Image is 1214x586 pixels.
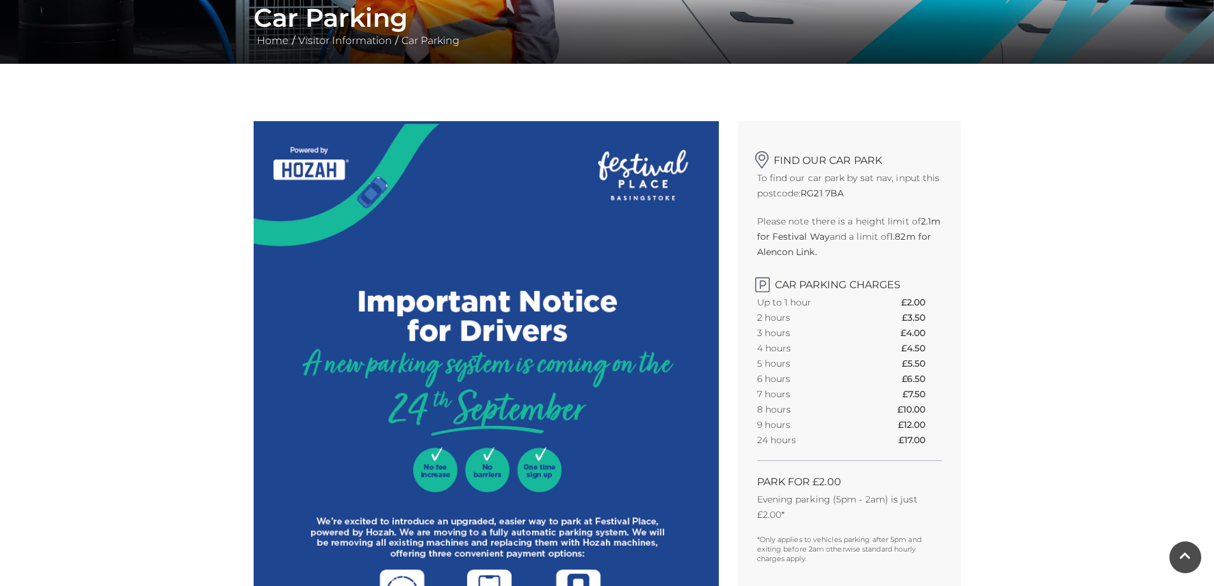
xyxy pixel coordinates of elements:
th: £6.50 [902,371,941,386]
a: Visitor Information [295,34,395,47]
p: *Only applies to vehicles parking after 5pm and exiting before 2am otherwise standard hourly char... [757,535,942,564]
th: 4 hours [757,341,859,356]
h2: Car Parking Charges [757,272,942,291]
p: Please note there is a height limit of and a limit of [757,214,942,260]
a: Home [254,34,292,47]
h2: Find our car park [757,147,942,166]
h2: PARK FOR £2.00 [757,476,942,488]
th: £10.00 [897,402,942,417]
strong: RG21 7BA [800,187,844,199]
a: Car Parking [398,34,463,47]
div: / / [244,3,971,48]
th: 9 hours [757,417,859,432]
th: 24 hours [757,432,859,448]
th: Up to 1 hour [757,295,859,310]
h1: Car Parking [254,3,961,33]
th: £2.00 [901,295,941,310]
th: 2 hours [757,310,859,325]
p: To find our car park by sat nav, input this postcode: [757,170,942,201]
th: £7.50 [902,386,941,402]
th: £3.50 [902,310,941,325]
th: 3 hours [757,325,859,341]
th: £17.00 [899,432,942,448]
th: £4.50 [901,341,941,356]
th: £12.00 [898,417,942,432]
th: £4.00 [900,325,941,341]
th: £5.50 [902,356,941,371]
th: 8 hours [757,402,859,417]
th: 6 hours [757,371,859,386]
th: 5 hours [757,356,859,371]
th: 7 hours [757,386,859,402]
p: Evening parking (5pm - 2am) is just £2.00* [757,492,942,522]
